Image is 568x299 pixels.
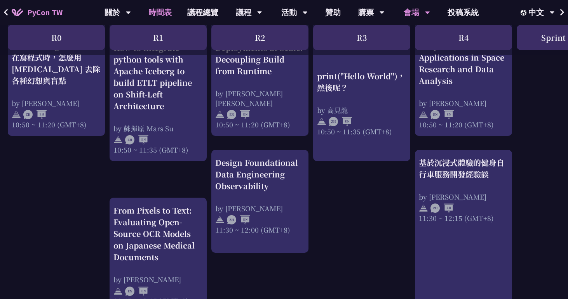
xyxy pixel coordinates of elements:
[113,123,203,133] div: by 蘇揮原 Mars Su
[317,117,326,126] img: svg+xml;base64,PHN2ZyB4bWxucz0iaHR0cDovL3d3dy53My5vcmcvMjAwMC9zdmciIHdpZHRoPSIyNCIgaGVpZ2h0PSIyNC...
[419,192,508,202] div: by [PERSON_NAME]
[113,28,203,155] a: How to integrate python tools with Apache Iceberg to build ETLT pipeline on Shift-Left Architectu...
[215,28,305,129] a: Maintainable Python Deployments at Scale: Decoupling Build from Runtime by [PERSON_NAME] [PERSON_...
[215,120,305,129] div: 10:50 ~ 11:20 (GMT+8)
[12,98,101,108] div: by [PERSON_NAME]
[317,70,406,93] div: print("Hello World")，然後呢？
[12,28,101,129] a: 請來的 AI Agent 同事們在寫程式時，怎麼用 [MEDICAL_DATA] 去除各種幻想與盲點 by [PERSON_NAME] 10:50 ~ 11:20 (GMT+8)
[227,215,250,224] img: ZHEN.371966e.svg
[215,110,225,119] img: svg+xml;base64,PHN2ZyB4bWxucz0iaHR0cDovL3d3dy53My5vcmcvMjAwMC9zdmciIHdpZHRoPSIyNCIgaGVpZ2h0PSIyNC...
[12,120,101,129] div: 10:50 ~ 11:20 (GMT+8)
[12,40,101,87] div: 請來的 AI Agent 同事們在寫程式時，怎麼用 [MEDICAL_DATA] 去除各種幻想與盲點
[215,215,225,224] img: svg+xml;base64,PHN2ZyB4bWxucz0iaHR0cDovL3d3dy53My5vcmcvMjAwMC9zdmciIHdpZHRoPSIyNCIgaGVpZ2h0PSIyNC...
[113,275,203,284] div: by [PERSON_NAME]
[215,157,305,192] div: Design Foundational Data Engineering Observability
[415,25,512,50] div: R4
[215,157,305,246] a: Design Foundational Data Engineering Observability by [PERSON_NAME] 11:30 ~ 12:00 (GMT+8)
[419,28,508,87] div: Exploring NASA's Use of Python: Applications in Space Research and Data Analysis
[113,287,123,296] img: svg+xml;base64,PHN2ZyB4bWxucz0iaHR0cDovL3d3dy53My5vcmcvMjAwMC9zdmciIHdpZHRoPSIyNCIgaGVpZ2h0PSIyNC...
[12,110,21,119] img: svg+xml;base64,PHN2ZyB4bWxucz0iaHR0cDovL3d3dy53My5vcmcvMjAwMC9zdmciIHdpZHRoPSIyNCIgaGVpZ2h0PSIyNC...
[419,110,428,119] img: svg+xml;base64,PHN2ZyB4bWxucz0iaHR0cDovL3d3dy53My5vcmcvMjAwMC9zdmciIHdpZHRoPSIyNCIgaGVpZ2h0PSIyNC...
[419,28,508,129] a: Exploring NASA's Use of Python: Applications in Space Research and Data Analysis by [PERSON_NAME]...
[317,105,406,115] div: by 高見龍
[317,28,406,155] a: print("Hello World")，然後呢？ by 高見龍 10:50 ~ 11:35 (GMT+8)
[113,205,203,263] div: From Pixels to Text: Evaluating Open-Source OCR Models on Japanese Medical Documents
[419,120,508,129] div: 10:50 ~ 11:20 (GMT+8)
[329,117,352,126] img: ZHEN.371966e.svg
[125,136,148,145] img: ZHEN.371966e.svg
[4,3,70,22] a: PyCon TW
[430,203,454,213] img: ZHZH.38617ef.svg
[125,287,148,296] img: ENEN.5a408d1.svg
[215,203,305,213] div: by [PERSON_NAME]
[430,110,454,119] img: ENEN.5a408d1.svg
[215,225,305,235] div: 11:30 ~ 12:00 (GMT+8)
[113,145,203,155] div: 10:50 ~ 11:35 (GMT+8)
[317,126,406,136] div: 10:50 ~ 11:35 (GMT+8)
[227,110,250,119] img: ENEN.5a408d1.svg
[313,25,410,50] div: R3
[521,10,528,16] img: Locale Icon
[419,213,508,223] div: 11:30 ~ 12:15 (GMT+8)
[215,89,305,108] div: by [PERSON_NAME] [PERSON_NAME]
[113,42,203,112] div: How to integrate python tools with Apache Iceberg to build ETLT pipeline on Shift-Left Architecture
[113,136,123,145] img: svg+xml;base64,PHN2ZyB4bWxucz0iaHR0cDovL3d3dy53My5vcmcvMjAwMC9zdmciIHdpZHRoPSIyNCIgaGVpZ2h0PSIyNC...
[12,9,23,16] img: Home icon of PyCon TW 2025
[27,7,63,18] span: PyCon TW
[110,25,207,50] div: R1
[419,98,508,108] div: by [PERSON_NAME]
[419,203,428,213] img: svg+xml;base64,PHN2ZyB4bWxucz0iaHR0cDovL3d3dy53My5vcmcvMjAwMC9zdmciIHdpZHRoPSIyNCIgaGVpZ2h0PSIyNC...
[23,110,47,119] img: ZHZH.38617ef.svg
[419,157,508,180] div: 基於沉浸式體驗的健身自行車服務開發經驗談
[211,25,308,50] div: R2
[8,25,105,50] div: R0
